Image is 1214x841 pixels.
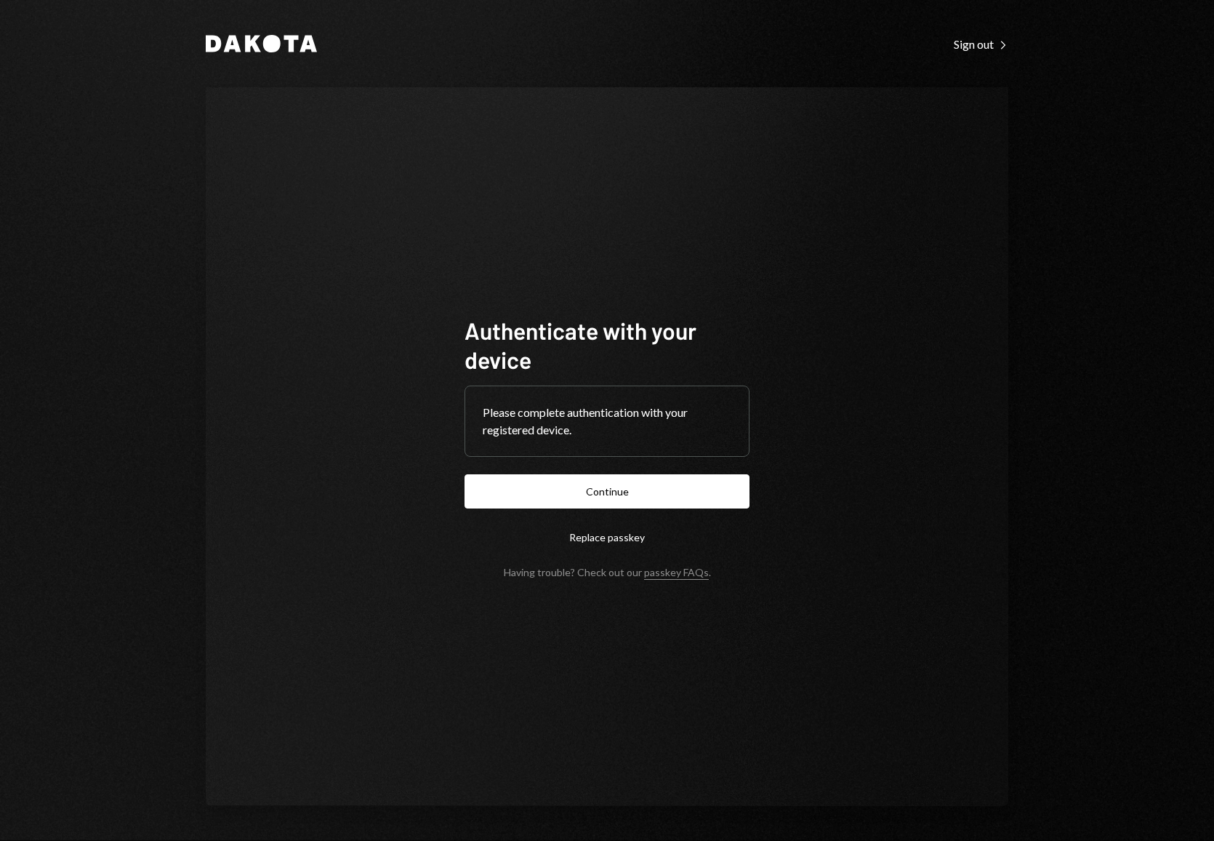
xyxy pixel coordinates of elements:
[954,37,1008,52] div: Sign out
[465,520,749,554] button: Replace passkey
[465,316,749,374] h1: Authenticate with your device
[954,36,1008,52] a: Sign out
[504,566,711,578] div: Having trouble? Check out our .
[644,566,709,580] a: passkey FAQs
[483,404,731,439] div: Please complete authentication with your registered device.
[465,474,749,509] button: Continue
